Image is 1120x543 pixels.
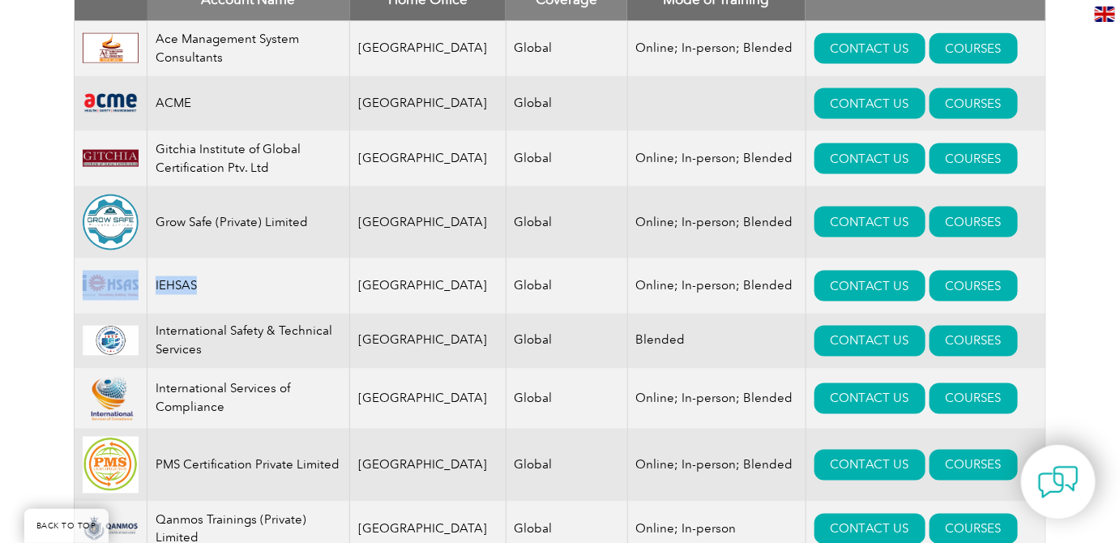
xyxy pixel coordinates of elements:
td: [GEOGRAPHIC_DATA] [350,131,507,186]
td: Global [506,369,627,430]
td: Global [506,429,627,502]
a: CONTACT US [814,33,925,64]
td: International Safety & Technical Services [147,314,350,369]
img: c8bed0e6-59d5-ee11-904c-002248931104-logo.png [83,150,139,168]
img: d1ae17d9-8e6d-ee11-9ae6-000d3ae1a86f-logo.png [83,271,139,301]
a: COURSES [930,383,1018,414]
img: 0f03f964-e57c-ec11-8d20-002248158ec2-logo.png [83,92,139,115]
td: Global [506,21,627,76]
td: Online; In-person; Blended [627,369,806,430]
td: Ace Management System Consultants [147,21,350,76]
td: International Services of Compliance [147,369,350,430]
td: [GEOGRAPHIC_DATA] [350,429,507,502]
img: 865840a4-dc40-ee11-bdf4-000d3ae1ac14-logo.jpg [83,437,139,494]
td: [GEOGRAPHIC_DATA] [350,259,507,314]
td: Online; In-person; Blended [627,259,806,314]
a: BACK TO TOP [24,509,109,543]
a: COURSES [930,326,1018,357]
img: en [1095,6,1115,22]
td: Gitchia Institute of Global Certification Ptv. Ltd [147,131,350,186]
td: Online; In-person; Blended [627,131,806,186]
td: Global [506,131,627,186]
a: CONTACT US [814,88,925,119]
td: [GEOGRAPHIC_DATA] [350,186,507,259]
td: PMS Certification Private Limited [147,429,350,502]
img: aba66f9e-23f8-ef11-bae2-000d3ad176a3-logo.png [83,516,139,542]
a: COURSES [930,271,1018,301]
td: Global [506,259,627,314]
td: [GEOGRAPHIC_DATA] [350,76,507,131]
td: Online; In-person; Blended [627,429,806,502]
a: COURSES [930,143,1018,174]
a: CONTACT US [814,143,925,174]
td: ACME [147,76,350,131]
td: [GEOGRAPHIC_DATA] [350,314,507,369]
img: contact-chat.png [1038,462,1079,502]
td: [GEOGRAPHIC_DATA] [350,21,507,76]
td: Global [506,314,627,369]
img: 0d58a1d0-3c89-ec11-8d20-0022481579a4-logo.png [83,326,139,357]
a: CONTACT US [814,450,925,481]
img: 6b4695af-5fa9-ee11-be37-00224893a058-logo.png [83,377,139,421]
a: CONTACT US [814,326,925,357]
td: Global [506,186,627,259]
td: Online; In-person; Blended [627,21,806,76]
a: CONTACT US [814,383,925,414]
a: COURSES [930,88,1018,119]
a: COURSES [930,207,1018,237]
img: 306afd3c-0a77-ee11-8179-000d3ae1ac14-logo.jpg [83,33,139,64]
a: CONTACT US [814,271,925,301]
td: IEHSAS [147,259,350,314]
a: COURSES [930,33,1018,64]
img: 135759db-fb26-f011-8c4d-00224895b3bc-logo.png [83,195,139,250]
td: Global [506,76,627,131]
td: Grow Safe (Private) Limited [147,186,350,259]
a: COURSES [930,450,1018,481]
a: CONTACT US [814,207,925,237]
td: Blended [627,314,806,369]
td: [GEOGRAPHIC_DATA] [350,369,507,430]
td: Online; In-person; Blended [627,186,806,259]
